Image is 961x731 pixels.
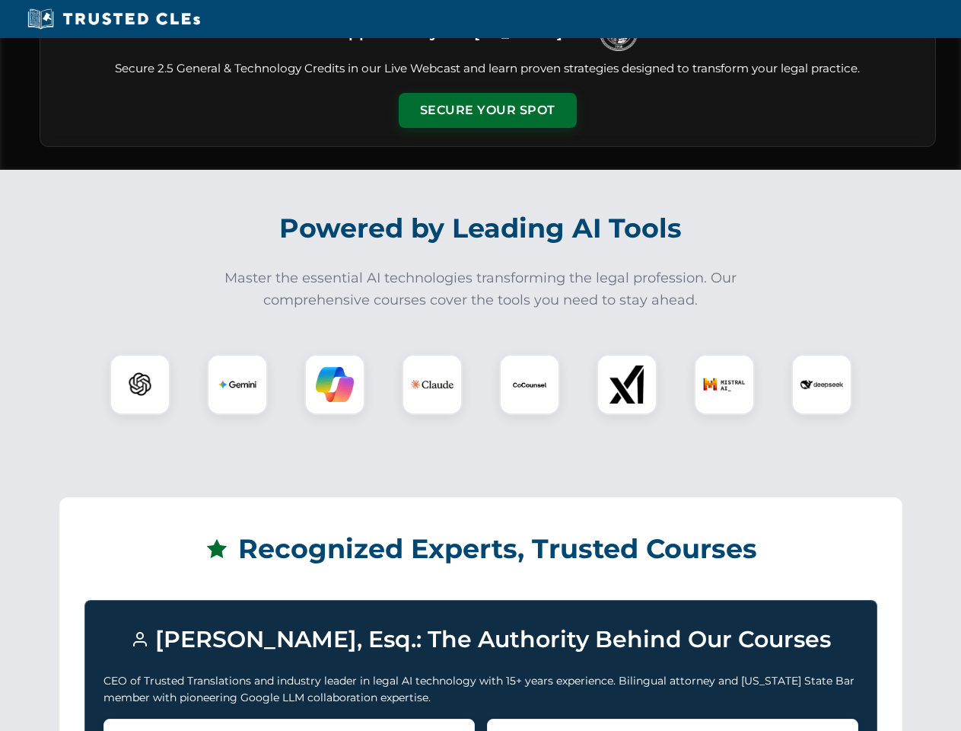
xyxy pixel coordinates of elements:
[800,363,843,406] img: DeepSeek Logo
[411,363,453,406] img: Claude Logo
[103,619,858,660] h3: [PERSON_NAME], Esq.: The Authority Behind Our Courses
[511,365,549,404] img: CoCounsel Logo
[499,354,560,415] div: CoCounsel
[402,354,463,415] div: Claude
[59,60,917,78] p: Secure 2.5 General & Technology Credits in our Live Webcast and learn proven strategies designed ...
[791,354,852,415] div: DeepSeek
[215,267,747,311] p: Master the essential AI technologies transforming the legal profession. Our comprehensive courses...
[304,354,365,415] div: Copilot
[597,354,657,415] div: xAI
[316,365,354,404] img: Copilot Logo
[118,362,162,407] img: ChatGPT Logo
[694,354,755,415] div: Mistral AI
[608,365,646,404] img: xAI Logo
[84,522,877,576] h2: Recognized Experts, Trusted Courses
[110,354,170,415] div: ChatGPT
[207,354,268,415] div: Gemini
[399,93,577,128] button: Secure Your Spot
[59,202,902,255] h2: Powered by Leading AI Tools
[103,672,858,707] p: CEO of Trusted Translations and industry leader in legal AI technology with 15+ years experience....
[23,8,205,30] img: Trusted CLEs
[218,365,256,404] img: Gemini Logo
[703,363,746,406] img: Mistral AI Logo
